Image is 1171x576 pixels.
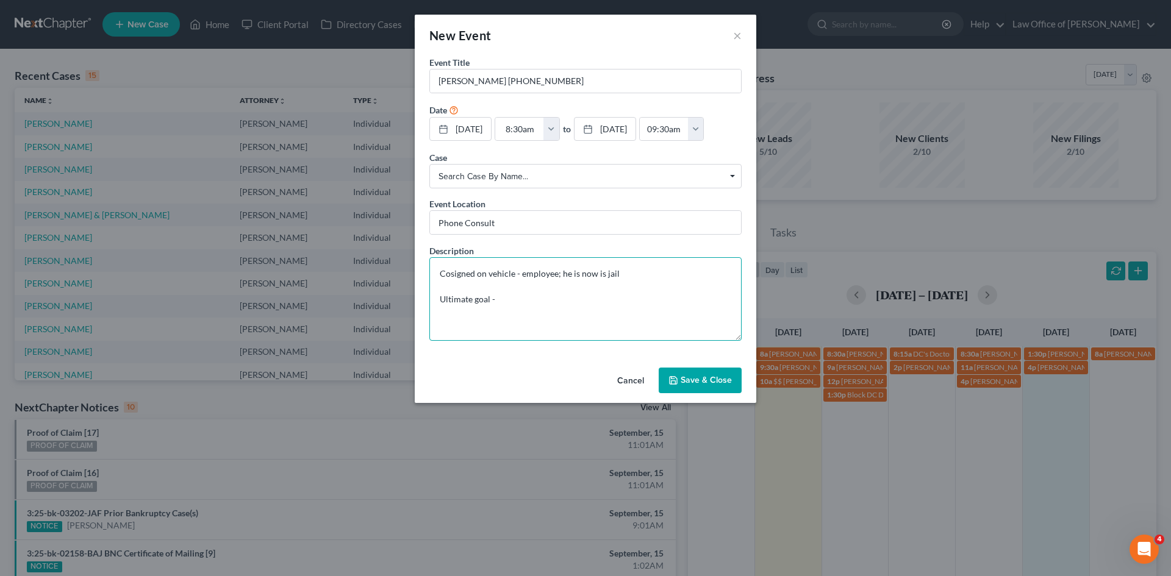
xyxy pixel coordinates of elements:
[430,211,741,234] input: Enter location...
[429,104,447,116] label: Date
[429,164,742,188] span: Select box activate
[659,368,742,393] button: Save & Close
[430,69,741,93] input: Enter event name...
[429,28,492,43] span: New Event
[429,197,485,210] label: Event Location
[607,369,654,393] button: Cancel
[429,57,470,68] span: Event Title
[495,118,544,141] input: -- : --
[439,170,732,183] span: Search case by name...
[1155,535,1164,544] span: 4
[563,123,571,135] label: to
[733,28,742,43] button: ×
[575,118,636,141] a: [DATE]
[429,244,474,257] label: Description
[429,151,447,164] label: Case
[640,118,689,141] input: -- : --
[430,118,491,141] a: [DATE]
[1130,535,1159,564] iframe: Intercom live chat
